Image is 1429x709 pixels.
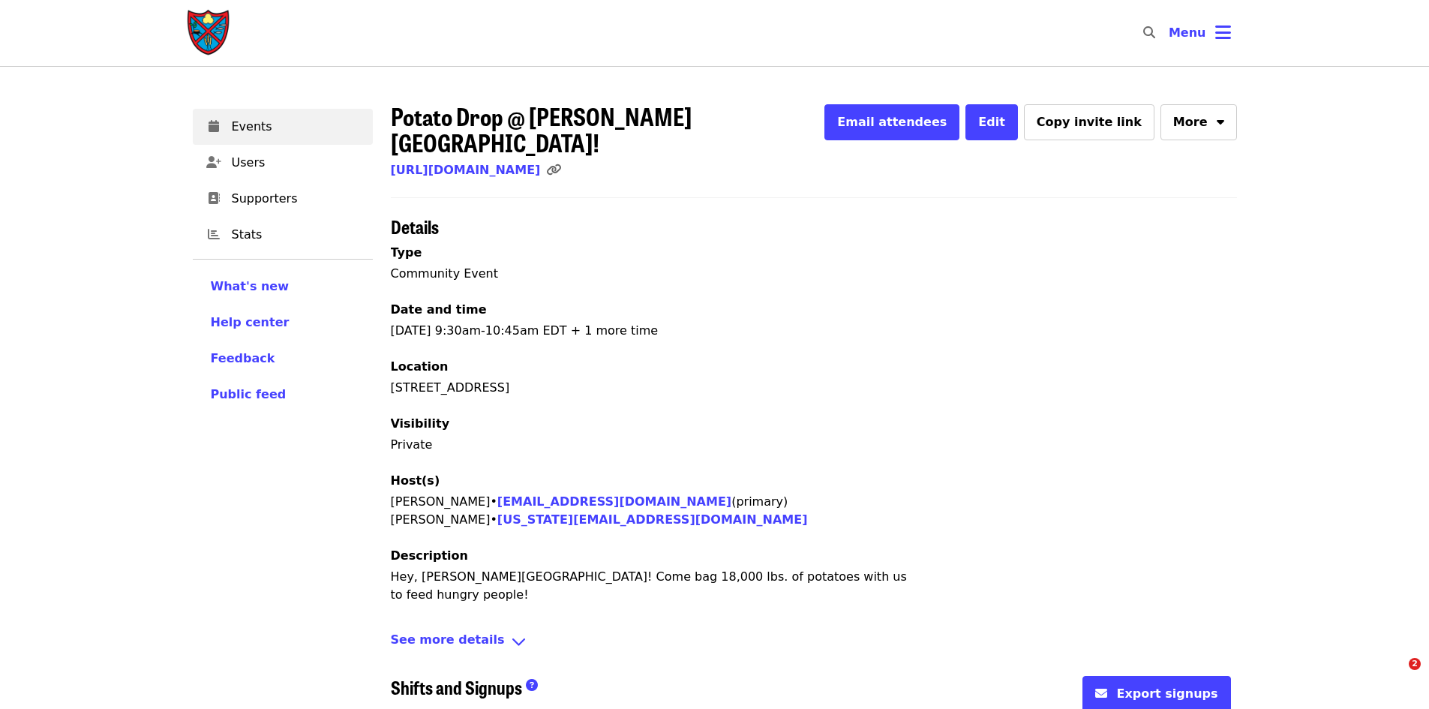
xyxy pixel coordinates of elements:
[391,266,499,281] span: Community Event
[391,616,916,670] p: Please sign up online before you arrive. Bring water, gloves and sunscreen. Wear weather-appropri...
[211,278,355,296] a: What's new
[193,217,373,253] a: Stats
[391,473,440,488] span: Host(s)
[391,213,439,239] span: Details
[391,244,1237,619] div: [DATE] 9:30am-10:45am EDT + 1 more time
[193,145,373,181] a: Users
[232,190,361,208] span: Supporters
[211,387,287,401] span: Public feed
[1095,686,1107,701] i: envelope icon
[208,191,220,206] i: address-book icon
[965,104,1018,140] button: Edit
[211,350,275,368] button: Feedback
[391,163,541,177] a: [URL][DOMAIN_NAME]
[546,163,570,177] span: Click to copy link!
[391,416,450,431] span: Visibility
[211,279,290,293] span: What's new
[391,568,916,604] p: Hey, [PERSON_NAME][GEOGRAPHIC_DATA]! Come bag 18,000 lbs. of potatoes with us to feed hungry people!
[1024,104,1154,140] button: Copy invite link
[391,631,505,653] span: See more details
[391,302,487,317] span: Date and time
[232,154,361,172] span: Users
[193,181,373,217] a: Supporters
[391,548,468,563] span: Description
[1215,22,1231,44] i: bars icon
[1378,658,1414,694] iframe: Intercom live chat
[1143,26,1155,40] i: search icon
[497,512,808,527] a: [US_STATE][EMAIL_ADDRESS][DOMAIN_NAME]
[209,119,219,134] i: calendar icon
[497,494,731,509] a: [EMAIL_ADDRESS][DOMAIN_NAME]
[232,118,361,136] span: Events
[1169,26,1206,40] span: Menu
[1164,15,1176,51] input: Search
[1173,113,1208,131] span: More
[391,98,692,160] span: Potato Drop @ [PERSON_NAME][GEOGRAPHIC_DATA]!
[824,104,959,140] button: Email attendees
[232,226,361,244] span: Stats
[193,109,373,145] a: Events
[526,678,538,692] i: question-circle icon
[1157,15,1243,51] button: Toggle account menu
[391,674,522,700] span: Shifts and Signups
[391,245,422,260] span: Type
[187,9,232,57] img: Society of St. Andrew - Home
[206,155,221,170] i: user-plus icon
[511,631,527,653] i: angle-down icon
[546,163,561,177] i: link icon
[391,359,449,374] span: Location
[391,436,1237,454] p: Private
[211,314,355,332] a: Help center
[391,631,1237,653] div: See more detailsangle-down icon
[978,115,1005,129] span: Edit
[208,227,220,242] i: chart-bar icon
[837,115,947,129] span: Email attendees
[1409,658,1421,670] span: 2
[391,494,808,527] span: [PERSON_NAME] • (primary) [PERSON_NAME] •
[211,315,290,329] span: Help center
[211,386,355,404] a: Public feed
[1160,104,1237,140] button: More
[391,379,1237,397] div: [STREET_ADDRESS]
[1217,113,1224,127] i: sort-down icon
[1037,115,1142,129] span: Copy invite link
